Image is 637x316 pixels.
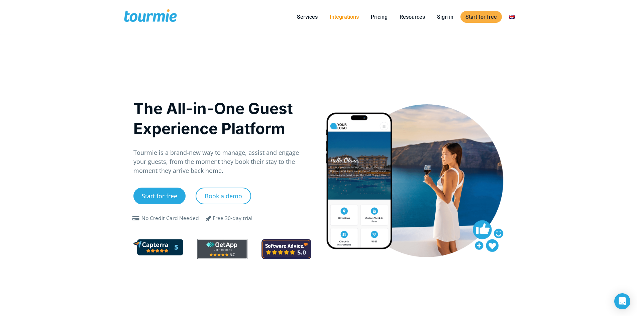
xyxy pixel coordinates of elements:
[196,188,251,204] a: Book a demo
[366,13,393,21] a: Pricing
[201,214,217,222] span: 
[213,214,252,222] div: Free 30-day trial
[292,13,323,21] a: Services
[325,13,364,21] a: Integrations
[133,148,312,175] p: Tourmie is a brand-new way to manage, assist and engage your guests, from the moment they book th...
[141,214,199,222] div: No Credit Card Needed
[133,188,186,204] a: Start for free
[133,98,312,138] h1: The All-in-One Guest Experience Platform
[460,11,502,23] a: Start for free
[614,293,630,309] div: Open Intercom Messenger
[131,216,141,221] span: 
[395,13,430,21] a: Resources
[432,13,458,21] a: Sign in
